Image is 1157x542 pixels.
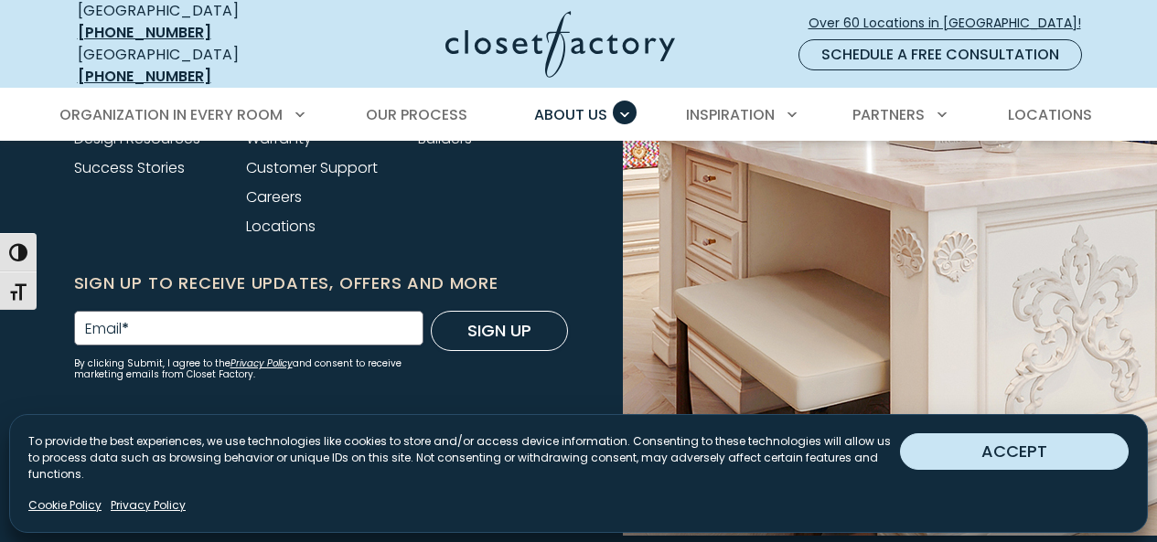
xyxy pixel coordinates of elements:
[246,157,378,178] a: Customer Support
[809,14,1096,33] span: Over 60 Locations in [GEOGRAPHIC_DATA]!
[900,433,1129,470] button: ACCEPT
[798,39,1082,70] a: Schedule a Free Consultation
[78,66,211,87] a: [PHONE_NUMBER]
[28,433,900,483] p: To provide the best experiences, we use technologies like cookies to store and/or access device i...
[366,104,467,125] span: Our Process
[431,311,568,351] button: Sign Up
[28,497,102,514] a: Cookie Policy
[445,11,675,78] img: Closet Factory Logo
[246,186,302,207] a: Careers
[85,322,129,336] label: Email
[111,497,186,514] a: Privacy Policy
[74,157,185,178] a: Success Stories
[246,216,316,237] a: Locations
[1008,104,1092,125] span: Locations
[59,104,283,125] span: Organization in Every Room
[74,271,568,296] h6: Sign Up to Receive Updates, Offers and More
[534,104,607,125] span: About Us
[74,358,423,380] small: By clicking Submit, I agree to the and consent to receive marketing emails from Closet Factory.
[78,22,211,43] a: [PHONE_NUMBER]
[230,356,293,370] a: Privacy Policy
[852,104,925,125] span: Partners
[808,7,1097,39] a: Over 60 Locations in [GEOGRAPHIC_DATA]!
[47,90,1111,141] nav: Primary Menu
[686,104,775,125] span: Inspiration
[78,44,302,88] div: [GEOGRAPHIC_DATA]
